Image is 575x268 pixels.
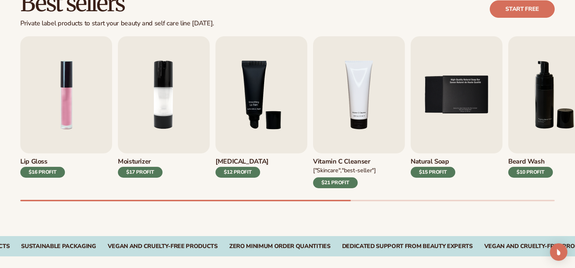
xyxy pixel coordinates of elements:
[508,158,553,166] h3: Beard Wash
[215,167,260,178] div: $12 PROFIT
[411,167,455,178] div: $15 PROFIT
[313,36,405,188] a: 4 / 9
[411,36,502,188] a: 5 / 9
[313,177,358,188] div: $21 PROFIT
[342,243,473,250] div: DEDICATED SUPPORT FROM BEAUTY EXPERTS
[550,243,567,261] div: Open Intercom Messenger
[21,243,96,250] div: SUSTAINABLE PACKAGING
[20,20,214,28] div: Private label products to start your beauty and self care line [DATE].
[508,167,553,178] div: $10 PROFIT
[411,158,455,166] h3: Natural Soap
[215,36,307,188] a: 3 / 9
[108,243,218,250] div: VEGAN AND CRUELTY-FREE PRODUCTS
[313,158,376,166] h3: Vitamin C Cleanser
[20,158,65,166] h3: Lip Gloss
[229,243,330,250] div: ZERO MINIMUM ORDER QUANTITIES
[118,158,163,166] h3: Moisturizer
[20,36,112,188] a: 1 / 9
[118,36,210,188] a: 2 / 9
[313,167,376,174] div: ["Skincare","Best-seller"]
[20,167,65,178] div: $16 PROFIT
[215,158,268,166] h3: [MEDICAL_DATA]
[490,0,555,18] a: Start free
[118,167,163,178] div: $17 PROFIT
